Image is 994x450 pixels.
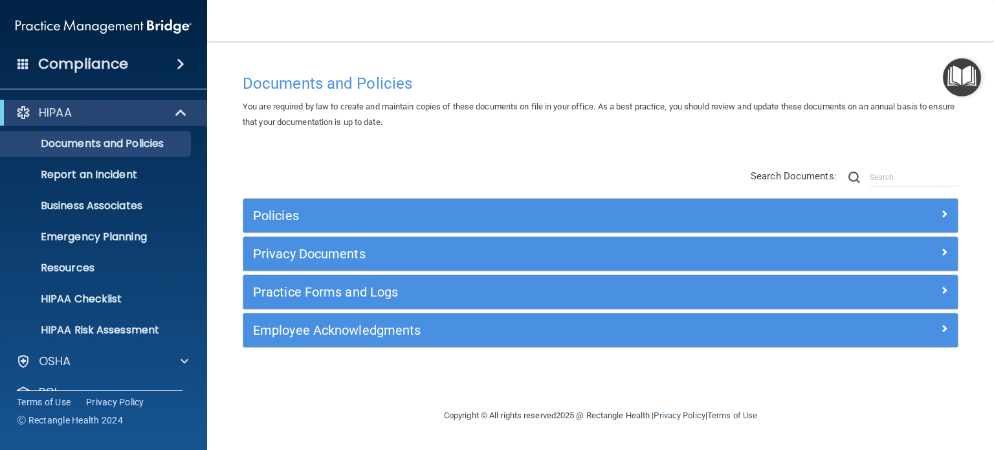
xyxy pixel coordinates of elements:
[8,293,185,306] p: HIPAA Checklist
[751,170,837,182] span: Search Documents:
[39,105,72,120] p: HIPAA
[8,199,185,212] p: Business Associates
[253,323,769,337] h5: Employee Acknowledgments
[253,243,948,264] a: Privacy Documents
[8,137,185,150] p: Documents and Policies
[16,354,188,369] a: OSHA
[8,324,185,337] p: HIPAA Risk Assessment
[243,102,955,127] span: You are required by law to create and maintain copies of these documents on file in your office. ...
[243,75,958,92] h4: Documents and Policies
[253,285,769,299] h5: Practice Forms and Logs
[654,411,705,420] a: Privacy Policy
[8,262,185,275] p: Resources
[253,205,948,226] a: Policies
[16,385,188,400] a: PCI
[17,414,123,427] span: Ⓒ Rectangle Health 2024
[771,359,978,410] iframe: Drift Widget Chat Controller
[848,172,860,183] img: ic-search.3b580494.png
[16,105,188,120] a: HIPAA
[364,395,837,436] div: Copyright © All rights reserved 2025 @ Rectangle Health | |
[86,396,144,409] a: Privacy Policy
[870,168,958,187] input: Search
[253,247,769,261] h5: Privacy Documents
[253,208,769,223] h5: Policies
[17,396,71,409] a: Terms of Use
[943,58,981,96] button: Open Resource Center
[39,354,71,369] p: OSHA
[8,231,185,243] p: Emergency Planning
[707,411,757,420] a: Terms of Use
[38,55,128,73] h4: Compliance
[16,14,192,39] img: PMB logo
[253,282,948,302] a: Practice Forms and Logs
[253,320,948,341] a: Employee Acknowledgments
[8,168,185,181] p: Report an Incident
[39,385,57,400] p: PCI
